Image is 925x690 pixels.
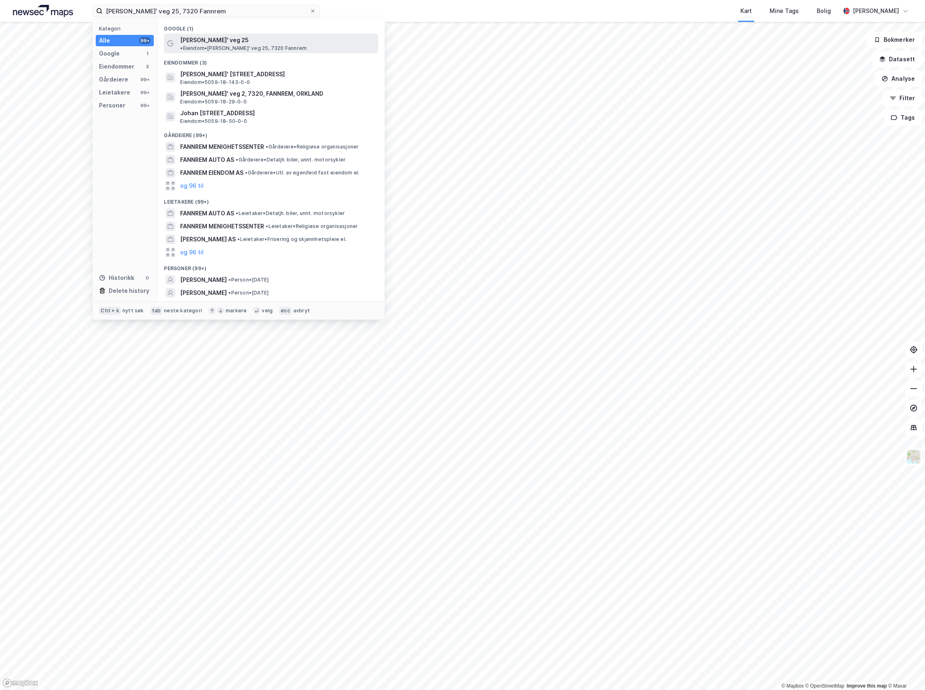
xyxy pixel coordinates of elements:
div: neste kategori [164,307,202,314]
div: tab [151,307,163,315]
span: Gårdeiere • Religiøse organisasjoner [266,144,359,150]
div: Mine Tags [770,6,799,16]
div: Ctrl + k [99,307,121,315]
div: Google [99,49,120,58]
span: FANNREM EIENDOM AS [180,168,243,178]
span: FANNREM AUTO AS [180,155,234,165]
span: Gårdeiere • Detaljh. biler, unnt. motorsykler [236,157,346,163]
button: og 96 til [180,181,204,191]
div: Personer (99+) [157,259,385,273]
span: • [237,236,240,242]
div: esc [279,307,292,315]
span: [PERSON_NAME] [180,288,227,298]
button: og 96 til [180,247,204,257]
span: • [236,210,238,216]
img: logo.a4113a55bc3d86da70a041830d287a7e.svg [13,5,73,17]
span: Leietaker • Detaljh. biler, unnt. motorsykler [236,210,345,217]
div: Leietakere (99+) [157,192,385,207]
span: [PERSON_NAME]' veg 2, 7320, FANNREM, ORKLAND [180,89,375,99]
a: Mapbox [781,683,804,689]
div: markere [226,307,247,314]
a: Improve this map [847,683,887,689]
span: Gårdeiere • Utl. av egen/leid fast eiendom el. [245,170,359,176]
div: avbryt [293,307,310,314]
span: • [236,157,238,163]
div: Kategori [99,26,154,32]
div: Kart [740,6,752,16]
span: [PERSON_NAME]' veg 25 [180,35,249,45]
button: Tags [884,110,922,126]
div: Eiendommer [99,62,134,71]
a: Mapbox homepage [2,678,38,688]
span: FANNREM MENIGHETSSENTER [180,142,264,152]
span: [PERSON_NAME] [180,275,227,285]
div: Google (1) [157,19,385,34]
div: Historikk [99,273,134,283]
div: velg [262,307,273,314]
span: Leietaker • Religiøse organisasjoner [266,223,358,230]
span: Person • [DATE] [228,290,269,296]
span: FANNREM AUTO AS [180,209,234,218]
a: OpenStreetMap [805,683,845,689]
span: [PERSON_NAME] AS [180,234,236,244]
span: [PERSON_NAME]' [STREET_ADDRESS] [180,69,375,79]
button: Filter [883,90,922,106]
span: • [245,170,247,176]
button: Datasett [872,51,922,67]
div: nytt søk [123,307,144,314]
img: Z [906,449,921,464]
div: 99+ [139,37,151,44]
div: Gårdeiere (99+) [157,126,385,140]
div: Gårdeiere [99,75,128,84]
input: Søk på adresse, matrikkel, gårdeiere, leietakere eller personer [103,5,310,17]
div: Alle [99,36,110,45]
div: 0 [144,275,151,281]
button: Analyse [875,71,922,87]
span: • [228,277,231,283]
span: Person • [DATE] [228,277,269,283]
iframe: Chat Widget [884,651,925,690]
span: • [266,144,268,150]
div: Kontrollprogram for chat [884,651,925,690]
div: Delete history [109,286,149,296]
div: [PERSON_NAME] [853,6,899,16]
span: Eiendom • [PERSON_NAME]' veg 25, 7320 Fannrem [180,45,307,52]
span: • [266,223,268,229]
div: Eiendommer (3) [157,53,385,68]
div: Bolig [817,6,831,16]
div: Personer [99,101,125,110]
span: Leietaker • Frisering og skjønnhetspleie el. [237,236,346,243]
span: Johan [STREET_ADDRESS] [180,108,375,118]
button: Bokmerker [867,32,922,48]
div: 99+ [139,89,151,96]
span: Eiendom • 5059-18-50-0-0 [180,118,247,125]
span: Eiendom • 5059-18-29-0-0 [180,99,246,105]
span: • [180,45,183,51]
span: FANNREM MENIGHETSSENTER [180,221,264,231]
div: Leietakere [99,88,130,97]
span: • [228,290,231,296]
div: 99+ [139,102,151,109]
div: 99+ [139,76,151,83]
div: 3 [144,63,151,70]
div: 1 [144,50,151,57]
span: Eiendom • 5059-18-143-0-0 [180,79,250,86]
